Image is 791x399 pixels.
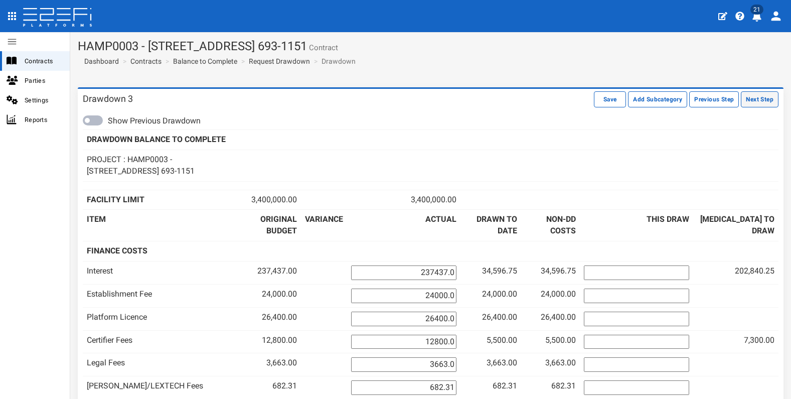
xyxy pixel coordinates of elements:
span: 26,400.00 [262,312,297,322]
b: ORIGINAL BUDGET [260,214,297,235]
button: Add Subcategory [628,91,687,107]
span: 7,300.00 [744,335,774,345]
span: 34,596.75 [482,266,517,276]
span: 3,400,000.00 [411,195,456,204]
small: Contract [307,44,338,52]
span: 682.31 [272,381,297,390]
button: Save [594,91,626,107]
b: VARIANCE [305,214,343,224]
b: ACTUAL [425,214,456,224]
span: Contracts [25,55,62,67]
td: Interest [83,261,238,284]
b: DRAWN TO DATE [477,214,517,235]
span: 5,500.00 [487,335,517,345]
span: Settings [25,94,62,106]
span: Parties [25,75,62,86]
b: THIS DRAW [647,214,689,224]
span: 3,400,000.00 [251,195,297,204]
span: 26,400.00 [482,312,517,322]
b: FACILITY LIMIT [87,195,144,204]
td: Certifier Fees [83,330,238,353]
span: 3,663.00 [545,358,576,367]
b: ITEM [87,214,106,224]
label: Show Previous Drawdown [108,115,201,127]
span: Reports [25,114,62,125]
button: Previous Step [689,91,739,107]
span: 3,663.00 [266,358,297,367]
span: 682.31 [551,381,576,390]
span: 34,596.75 [541,266,576,276]
span: 26,400.00 [541,312,576,322]
a: Balance to Complete [173,56,237,66]
span: 237,437.00 [257,266,297,276]
span: 24,000.00 [541,289,576,299]
span: 12,800.00 [262,335,297,345]
span: 3,663.00 [487,358,517,367]
span: 24,000.00 [482,289,517,299]
b: DRAWDOWN BALANCE TO COMPLETE [87,135,226,144]
td: Establishment Fee [83,284,238,307]
span: 5,500.00 [545,335,576,345]
button: Next Step [741,91,778,107]
span: 24,000.00 [262,289,297,299]
b: NON-DD COSTS [546,214,576,235]
h1: HAMP0003 - [STREET_ADDRESS] 693-1151 [78,40,783,53]
b: [MEDICAL_DATA] TO DRAW [700,214,774,235]
a: Contracts [130,56,162,66]
a: Dashboard [80,56,119,66]
span: Dashboard [80,57,119,65]
td: PROJECT : HAMP0003 - [STREET_ADDRESS] 693-1151 [83,150,238,181]
a: Request Drawdown [249,56,310,66]
td: Platform Licence [83,307,238,330]
h3: Drawdown 3 [83,94,133,103]
li: Drawdown [311,56,356,66]
b: FINANCE COSTS [87,246,147,255]
td: Legal Fees [83,353,238,376]
span: 682.31 [493,381,517,390]
span: 202,840.25 [735,266,774,276]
